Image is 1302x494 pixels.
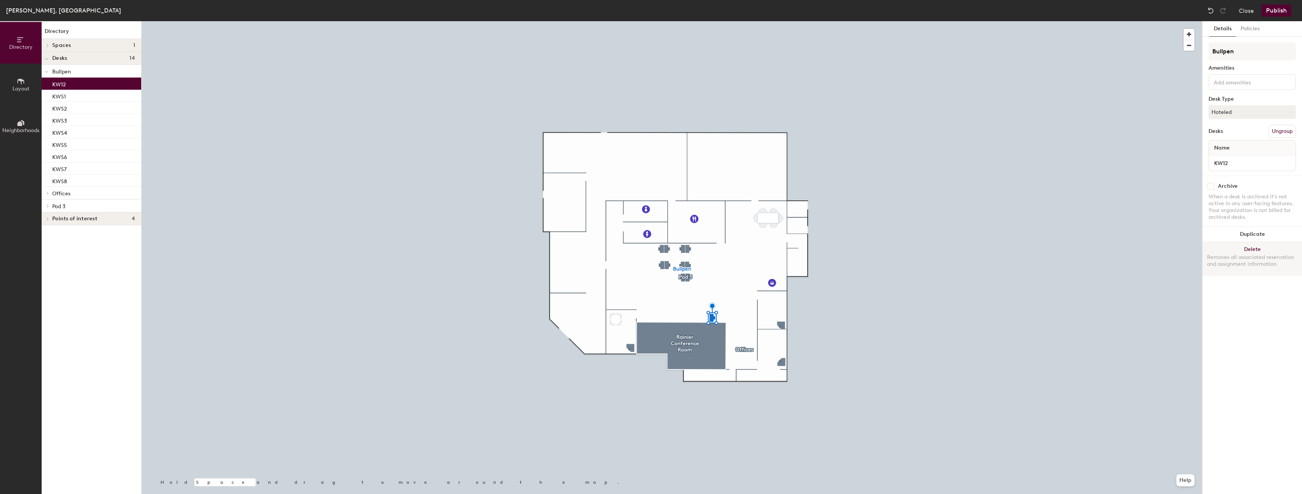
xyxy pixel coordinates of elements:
input: Add amenities [1212,77,1280,86]
span: 14 [129,55,135,61]
div: [PERSON_NAME], [GEOGRAPHIC_DATA] [6,6,121,15]
p: KWS6 [52,152,67,161]
span: 4 [132,216,135,222]
p: KW12 [52,79,66,88]
p: KWS3 [52,115,67,124]
span: Pod 3 [52,203,65,210]
div: Desk Type [1209,96,1296,102]
img: Undo [1207,7,1215,14]
button: Hoteled [1209,105,1296,119]
span: Directory [9,44,33,50]
span: Points of interest [52,216,97,222]
button: Close [1239,5,1254,17]
input: Unnamed desk [1210,158,1294,168]
span: Offices [52,190,70,197]
h1: Directory [42,27,141,39]
p: KWS1 [52,91,66,100]
button: Policies [1236,21,1264,37]
div: When a desk is archived it's not active in any user-facing features. Your organization is not bil... [1209,193,1296,221]
span: Spaces [52,42,71,48]
div: Desks [1209,128,1223,134]
button: Details [1209,21,1236,37]
img: Redo [1219,7,1227,14]
p: KWS4 [52,128,67,136]
div: Amenities [1209,65,1296,71]
button: Ungroup [1268,125,1296,138]
span: Layout [12,86,30,92]
div: Archive [1218,183,1238,189]
span: 1 [133,42,135,48]
button: Publish [1262,5,1291,17]
span: Desks [52,55,67,61]
span: Name [1210,141,1233,155]
button: Help [1176,474,1195,486]
p: KWS5 [52,140,67,148]
p: KWS2 [52,103,67,112]
span: Bullpen [52,69,71,75]
p: KWS8 [52,176,67,185]
p: KWS7 [52,164,67,173]
button: DeleteRemoves all associated reservation and assignment information [1202,242,1302,275]
span: Neighborhoods [2,127,39,134]
button: Duplicate [1202,227,1302,242]
div: Removes all associated reservation and assignment information [1207,254,1297,268]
